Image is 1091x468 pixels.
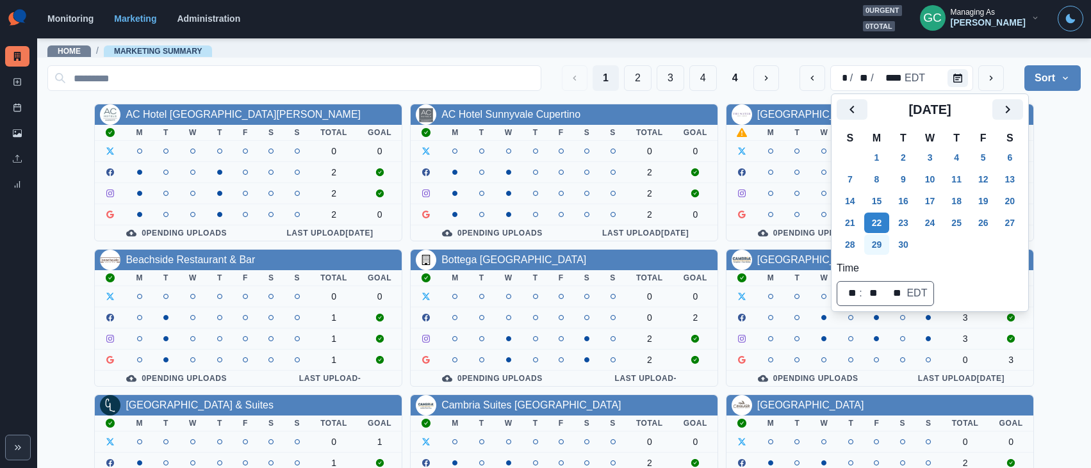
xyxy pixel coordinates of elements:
th: F [548,270,574,286]
div: 1 [320,458,347,468]
img: 1890960284523832 [732,395,752,416]
div: 2 [320,167,347,177]
button: Monday, September 22, 2025 selected [864,213,890,233]
img: 579757395735182 [416,104,436,125]
a: [GEOGRAPHIC_DATA] [757,399,864,410]
div: 2 [952,458,979,468]
th: M [757,270,785,286]
th: Goal [357,416,402,432]
th: S [600,416,626,432]
a: Cambria Suites [GEOGRAPHIC_DATA] [441,399,621,410]
div: : [858,286,863,301]
th: T [943,130,970,147]
button: next [978,65,1004,91]
button: Monday, September 15, 2025 [864,191,890,211]
div: 0 [320,437,347,447]
button: Wednesday, September 17, 2025 [917,191,943,211]
th: F [548,125,574,141]
div: hour [842,286,858,301]
th: T [153,416,179,432]
div: 2 [636,458,663,468]
button: Monday, September 29, 2025 [864,234,890,255]
th: T [153,125,179,141]
div: ⁦ [840,286,842,301]
a: AC Hotel Sunnyvale Cupertino [441,109,580,120]
th: F [233,416,258,432]
th: M [757,416,785,432]
div: 0 Pending Uploads [737,228,880,238]
img: 672556563102265 [100,104,120,125]
th: T [784,125,810,141]
div: 0 Pending Uploads [737,373,880,383]
th: Goal [673,125,718,141]
div: month [833,70,849,86]
button: Wednesday, September 24, 2025 [917,213,943,233]
div: 0 [636,437,663,447]
div: 3 [952,312,979,323]
button: Wednesday, September 10, 2025 [917,169,943,190]
button: Last Page [722,65,748,91]
th: W [179,125,207,141]
a: Uploads [5,149,29,169]
th: T [523,416,548,432]
button: Sunday, September 14, 2025 [837,191,863,211]
div: 1 [320,334,347,344]
th: T [838,416,864,432]
div: September 2025 [837,99,1023,255]
div: / [869,70,874,86]
button: Friday, September 26, 2025 [971,213,996,233]
div: 1 [368,437,391,447]
a: Post Schedule [5,97,29,118]
div: day [854,70,869,86]
div: 0 [368,291,391,302]
div: 0 [684,437,707,447]
th: S [574,416,600,432]
div: Date [833,70,926,86]
div: 2 [320,188,347,198]
th: T [207,125,233,141]
th: S [837,130,864,147]
a: [GEOGRAPHIC_DATA] [757,109,864,120]
div: 2 [320,209,347,220]
th: W [810,125,838,141]
th: Total [626,125,673,141]
th: Total [310,125,357,141]
button: Page 1 [593,65,619,91]
button: Sunday, September 28, 2025 [837,234,863,255]
a: AC Hotel [GEOGRAPHIC_DATA][PERSON_NAME] [126,109,361,120]
th: Goal [357,125,402,141]
button: Previous [837,99,867,120]
button: Saturday, September 13, 2025 [997,169,1023,190]
th: S [258,416,284,432]
div: 3 [999,355,1023,365]
button: Next [992,99,1023,120]
a: Marketing Summary [5,46,29,67]
th: Total [626,416,673,432]
button: Tuesday, September 2, 2025 [890,147,916,168]
div: 0 [368,209,391,220]
th: F [233,125,258,141]
a: Review Summary [5,174,29,195]
a: New Post [5,72,29,92]
button: Thursday, September 25, 2025 [944,213,969,233]
div: 0 Pending Uploads [421,228,564,238]
th: S [574,125,600,141]
a: [GEOGRAPHIC_DATA][PERSON_NAME]... [757,254,956,265]
th: T [469,270,495,286]
th: Goal [357,270,402,286]
th: M [441,416,469,432]
span: 0 total [863,21,895,32]
div: time zone [905,286,928,301]
div: 0 [320,146,347,156]
div: 3 [952,334,979,344]
div: 2 [684,312,707,323]
div: 0 [952,355,979,365]
th: Goal [673,270,718,286]
button: Page 4 [689,65,717,91]
button: previous [800,65,825,91]
th: T [207,416,233,432]
div: ⁩ [879,286,882,301]
th: F [233,270,258,286]
button: Friday, September 12, 2025 [971,169,996,190]
a: Monitoring [47,13,94,24]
